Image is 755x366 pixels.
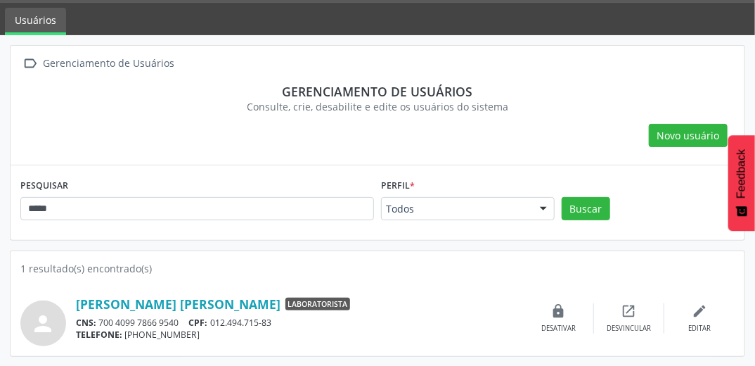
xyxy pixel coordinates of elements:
button: Feedback - Mostrar pesquisa [728,135,755,231]
div: Editar [688,324,711,334]
span: TELEFONE: [76,329,122,341]
div: 700 4099 7866 9540 012.494.715-83 [76,317,524,329]
i: open_in_new [621,303,637,319]
button: Novo usuário [649,124,728,148]
i: lock [551,303,567,319]
div: Gerenciamento de Usuários [41,53,177,74]
label: Perfil [381,175,415,197]
div: [PHONE_NUMBER] [76,329,524,341]
div: Desvincular [607,324,651,334]
span: Laboratorista [285,298,350,310]
a: [PERSON_NAME] [PERSON_NAME] [76,296,280,312]
div: Desativar [541,324,576,334]
button: Buscar [562,197,610,221]
span: Novo usuário [657,128,720,143]
a: Usuários [5,8,66,35]
span: Feedback [735,149,748,198]
span: CNS: [76,317,96,329]
span: Todos [386,202,526,216]
div: 1 resultado(s) encontrado(s) [20,261,735,276]
a:  Gerenciamento de Usuários [20,53,177,74]
i:  [20,53,41,74]
label: PESQUISAR [20,175,68,197]
div: Consulte, crie, desabilite e edite os usuários do sistema [30,99,725,114]
span: CPF: [189,317,208,329]
div: Gerenciamento de usuários [30,84,725,99]
i: edit [692,303,707,319]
